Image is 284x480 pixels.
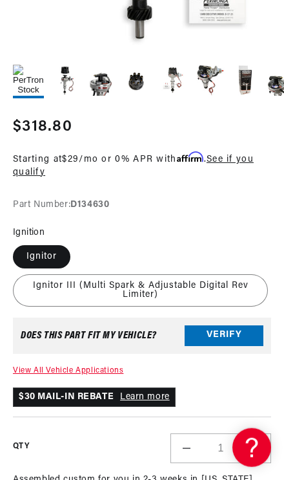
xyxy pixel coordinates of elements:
[194,65,225,96] button: Load image 6 in gallery view
[120,392,170,402] a: Learn more
[70,200,109,210] strong: D134630
[13,245,70,268] label: Ignitor
[13,198,271,212] div: Part Number:
[157,65,188,96] button: Load image 5 in gallery view
[85,65,116,96] button: Load image 3 in gallery view
[13,226,46,239] legend: Ignition
[121,65,152,96] button: Load image 4 in gallery view
[13,387,176,407] p: $30 MAIL-IN REBATE
[62,155,79,164] span: $29
[230,65,261,96] button: Load image 7 in gallery view
[13,65,44,98] button: Load image 1 in gallery view
[13,367,123,375] a: View All Vehicle Applications
[177,151,204,162] span: Affirm
[13,151,271,179] p: Starting at /mo or 0% APR with .
[13,274,268,307] label: Ignitor III (Multi Spark & Adjustable Digital Rev Limiter)
[185,325,263,346] button: Verify
[21,331,157,341] div: Does This part fit My vehicle?
[49,65,80,96] button: Load image 2 in gallery view
[13,441,29,452] label: QTY
[13,115,72,138] span: $318.80
[13,155,254,177] a: See if you qualify - Learn more about Affirm Financing (opens in modal)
